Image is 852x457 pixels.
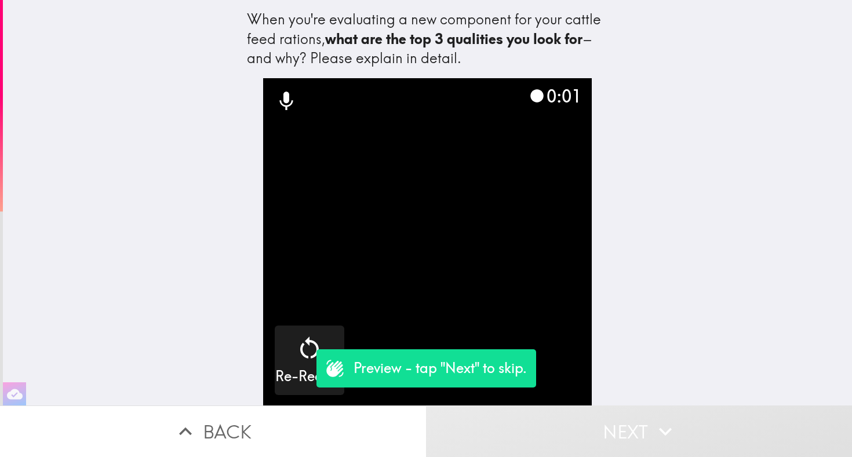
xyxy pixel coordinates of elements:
button: Next [426,405,852,457]
div: 0:01 [529,84,581,108]
h5: Re-Record [275,367,344,386]
div: When you're evaluating a new component for your cattle feed rations, – and why? Please explain in... [247,10,609,68]
b: what are the top 3 qualities you look for [325,30,582,47]
p: Preview - tap "Next" to skip. [354,359,527,378]
button: Re-Record [275,326,344,395]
